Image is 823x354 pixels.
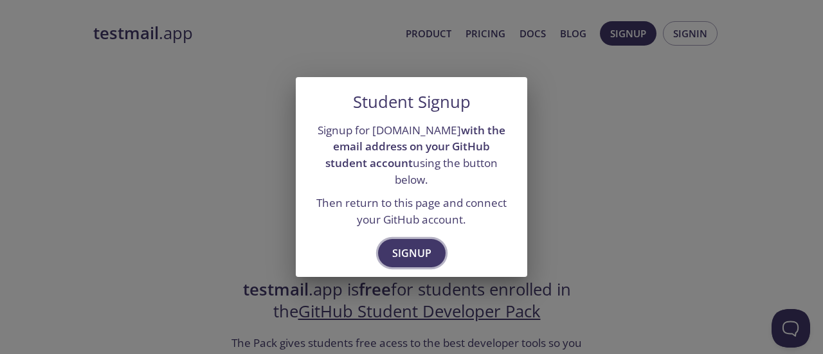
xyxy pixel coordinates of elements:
button: Signup [378,239,446,267]
span: Signup [392,244,431,262]
p: Then return to this page and connect your GitHub account. [311,195,512,227]
strong: with the email address on your GitHub student account [325,123,505,170]
h5: Student Signup [353,93,471,112]
p: Signup for [DOMAIN_NAME] using the button below. [311,122,512,188]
